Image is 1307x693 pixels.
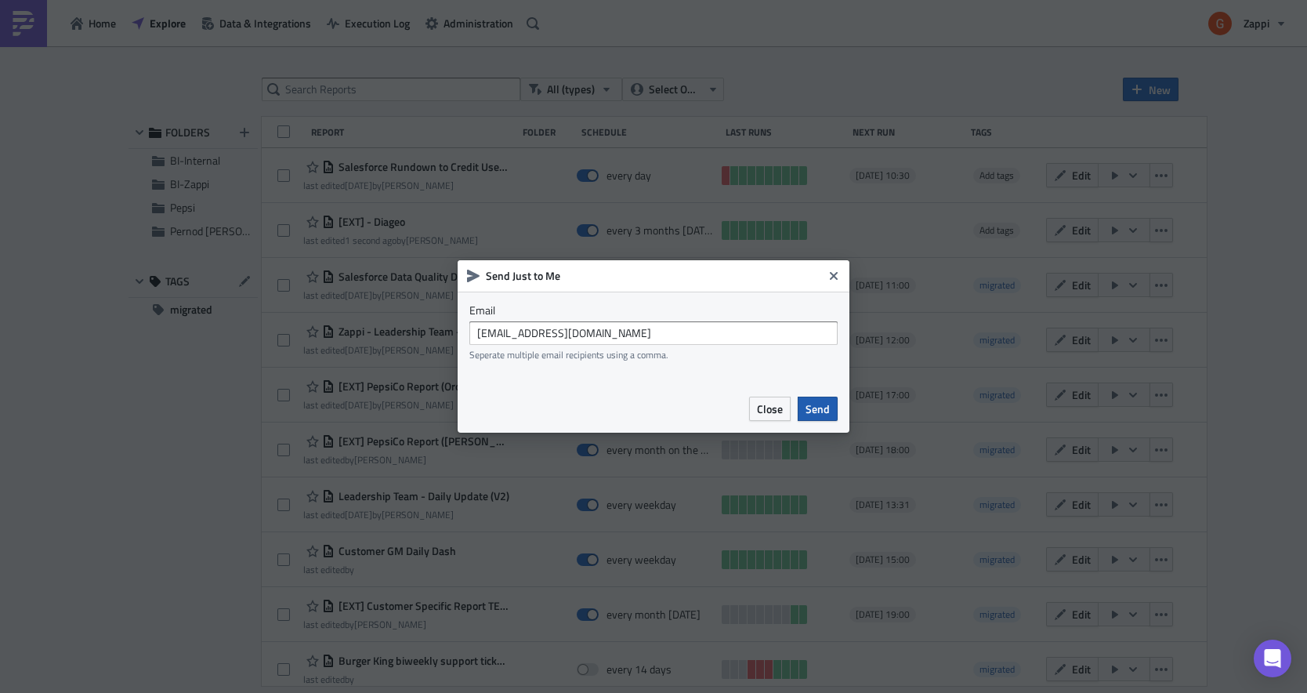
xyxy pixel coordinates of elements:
span: Close [757,401,783,417]
div: Open Intercom Messenger [1254,640,1291,677]
button: Close [749,397,791,421]
button: Close [822,264,845,288]
div: Seperate multiple email recipients using a comma. [469,349,838,361]
button: Send [798,397,838,421]
span: Send [806,401,830,417]
label: Email [469,303,838,317]
h6: Send Just to Me [486,269,823,283]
